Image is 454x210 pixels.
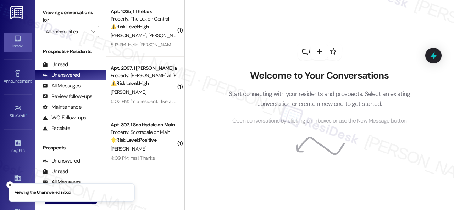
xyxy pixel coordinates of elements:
a: Site Visit • [4,102,32,121]
div: Apt. 307, 1 Scottsdale on Main [111,121,176,129]
div: Property: The Lex on Central [111,15,176,23]
p: Start connecting with your residents and prospects. Select an existing conversation or create a n... [218,89,421,109]
span: • [24,147,26,152]
label: Viewing conversations for [43,7,99,26]
span: [PERSON_NAME] [111,32,148,39]
div: Apt. 1035, 1 The Lex [111,8,176,15]
div: Unanswered [43,157,80,165]
strong: 🌟 Risk Level: Positive [111,137,156,143]
div: Prospects [35,144,106,152]
a: Insights • [4,137,32,156]
span: • [26,112,27,117]
a: Inbox [4,33,32,52]
p: Viewing the Unanswered inbox [15,189,71,196]
div: All Messages [43,82,81,90]
img: ResiDesk Logo [10,6,25,19]
i:  [91,29,95,34]
div: Prospects + Residents [35,48,106,55]
span: [PERSON_NAME] [111,146,146,152]
input: All communities [46,26,88,37]
div: Unread [43,61,68,68]
div: Property: Scottsdale on Main [111,129,176,136]
div: Unanswered [43,72,80,79]
div: Review follow-ups [43,93,92,100]
button: Close toast [6,181,13,188]
div: Apt. 2097, 1 [PERSON_NAME] at [PERSON_NAME] [111,64,176,72]
strong: ⚠️ Risk Level: High [111,23,149,30]
span: Open conversations by clicking on inboxes or use the New Message button [232,117,406,125]
div: Unread [43,168,68,175]
div: Maintenance [43,103,82,111]
span: • [32,78,33,83]
div: WO Follow-ups [43,114,86,121]
h2: Welcome to Your Conversations [218,70,421,81]
div: Property: [PERSON_NAME] at [PERSON_NAME] [111,72,176,79]
span: [PERSON_NAME] [148,32,184,39]
div: Escalate [43,125,70,132]
strong: ⚠️ Risk Level: High [111,80,149,86]
a: Buildings [4,172,32,191]
span: [PERSON_NAME] [111,89,146,95]
div: 4:09 PM: Yes! Thanks [111,155,155,161]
